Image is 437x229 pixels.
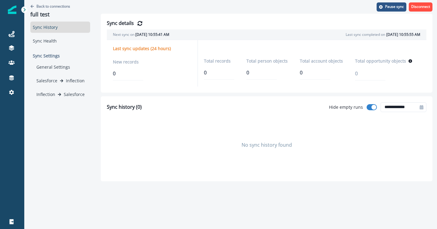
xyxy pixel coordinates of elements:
button: Pause sync [377,2,406,12]
div: Sync Health [30,35,90,46]
div: No sync history found [107,114,426,175]
p: 0 [204,69,234,76]
p: 0 [355,70,414,77]
p: 0 [300,69,343,76]
span: [DATE] 10:55:41 AM [135,32,169,37]
p: 0 [246,69,288,76]
button: Disconnect [409,2,432,12]
p: New records [113,59,139,65]
img: Inflection [8,5,16,14]
p: Last sync updates (24 hours) [113,46,171,51]
p: Back to connections [36,4,70,9]
button: Go back [30,4,70,9]
p: Inflection [66,77,85,84]
p: Hide empty runs [329,104,363,110]
p: full test [30,11,90,18]
p: Inflection [36,91,55,97]
h2: Sync details [107,20,134,26]
p: Total account objects [300,58,343,64]
h2: Sync history (0) [107,104,142,110]
span: [DATE] 10:55:55 AM [386,32,420,37]
p: Total opportunity objects [355,58,406,64]
p: Pause sync [385,5,404,9]
p: Last sync completed on [346,32,385,37]
p: Sync Settings [30,50,90,61]
p: Salesforce [64,91,85,97]
p: Disconnect [411,5,430,9]
p: Total records [204,58,231,64]
p: 0 [113,70,191,77]
p: Salesforce [36,77,57,84]
p: Total person objects [246,58,288,64]
div: Sync History [30,22,90,33]
p: Next sync on [113,32,169,37]
div: General Settings [34,61,90,73]
button: Refresh Details [136,20,144,27]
